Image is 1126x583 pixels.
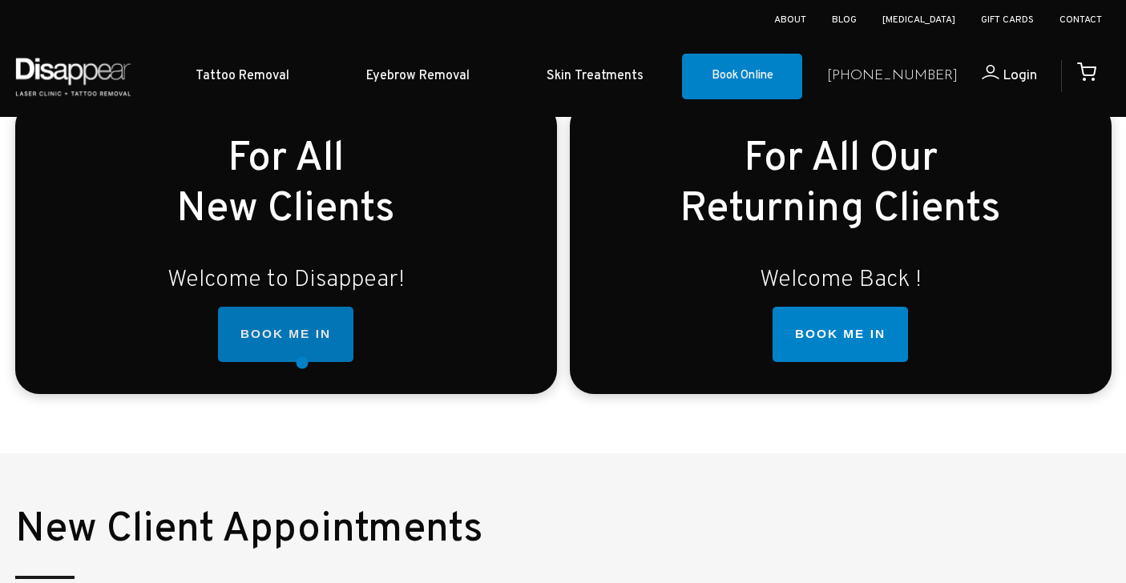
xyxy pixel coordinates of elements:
a: Login [958,65,1037,88]
a: Skin Treatments [508,52,682,101]
a: Eyebrow Removal [328,52,508,101]
a: About [774,14,806,26]
a: Blog [832,14,857,26]
small: New Client Appointments [15,505,483,556]
small: For All Our Returning Clients [680,134,1001,235]
span: Login [1003,66,1037,85]
a: Tattoo Removal [157,52,328,101]
img: Disappear - Laser Clinic and Tattoo Removal Services in Sydney, Australia [12,48,134,105]
a: Book Online [682,54,802,100]
small: For All New Clients [176,134,395,235]
small: Welcome Back ! [760,265,922,295]
a: [PHONE_NUMBER] [827,65,958,88]
small: Welcome to Disappear! [167,265,405,295]
a: BOOK ME IN [773,307,908,363]
a: Contact [1059,14,1102,26]
a: Gift Cards [981,14,1034,26]
a: [MEDICAL_DATA] [882,14,955,26]
a: BOOK ME IN [218,307,353,363]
